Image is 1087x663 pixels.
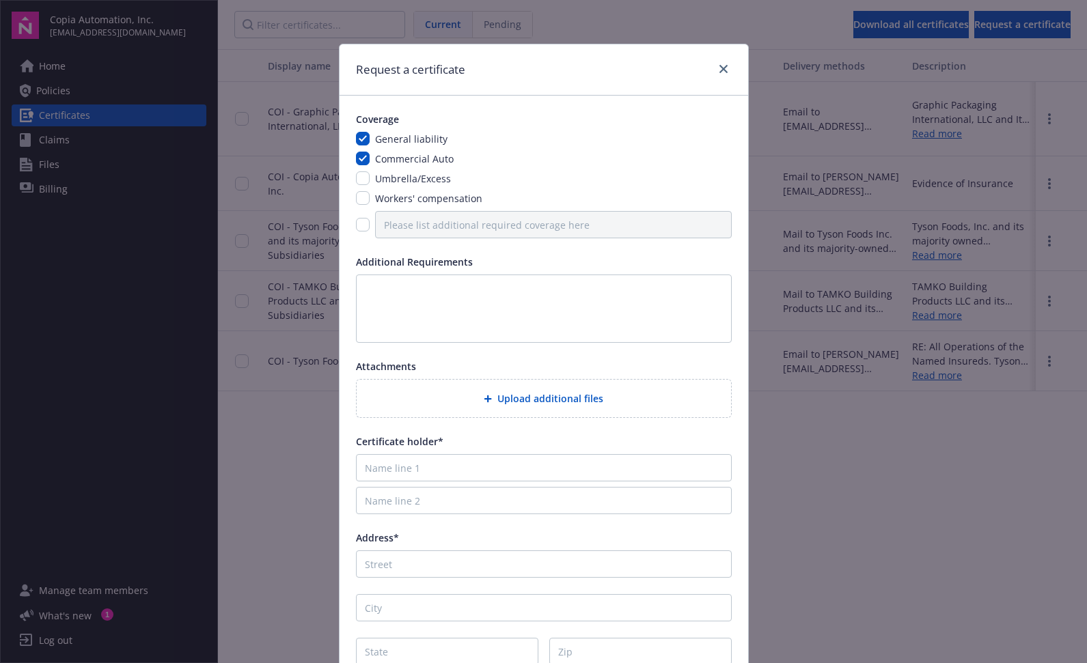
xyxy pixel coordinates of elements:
[356,594,732,621] input: City
[356,61,465,79] h1: Request a certificate
[715,61,732,77] a: close
[356,550,732,578] input: Street
[375,172,451,185] span: Umbrella/Excess
[356,454,732,481] input: Name line 1
[356,255,473,268] span: Additional Requirements
[356,379,732,418] div: Upload additional files
[497,391,603,406] span: Upload additional files
[356,360,416,373] span: Attachments
[356,487,732,514] input: Name line 2
[375,152,454,165] span: Commercial Auto
[375,192,482,205] span: Workers' compensation
[375,211,732,238] input: Please list additional required coverage here
[356,435,443,448] span: Certificate holder*
[356,113,399,126] span: Coverage
[375,132,448,145] span: General liability
[356,531,399,544] span: Address*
